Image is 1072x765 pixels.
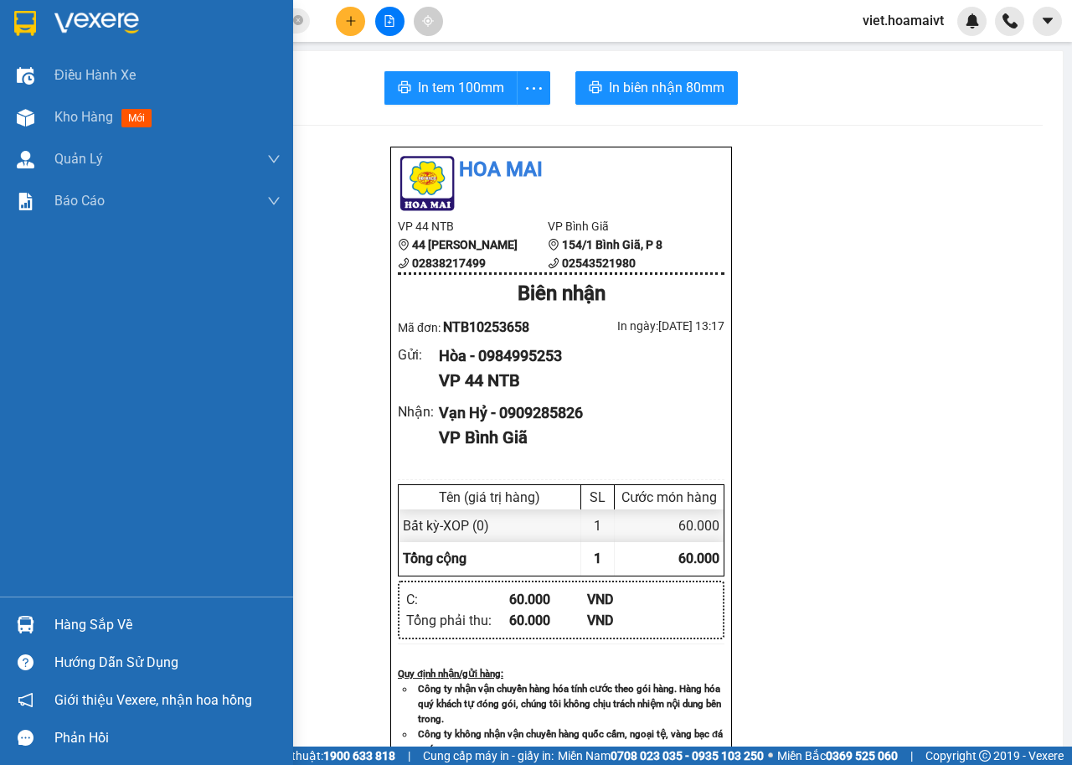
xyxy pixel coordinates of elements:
span: 1 [594,550,601,566]
button: printerIn biên nhận 80mm [575,71,738,105]
div: Nhận : [398,401,439,422]
span: In tem 100mm [418,77,504,98]
div: 60.000 [615,509,724,542]
div: Tên (giá trị hàng) [403,489,576,505]
span: Tổng cộng [403,550,466,566]
div: In ngày: [DATE] 13:17 [561,317,724,335]
span: message [18,730,33,746]
div: Quy định nhận/gửi hàng : [398,666,724,681]
div: Gửi : [398,344,439,365]
div: 60.000 [509,610,587,631]
span: ⚪️ [768,752,773,759]
div: VND [587,589,665,610]
img: logo.jpg [398,154,456,213]
b: 154/1 Bình Giã, P 8 [562,238,662,251]
span: Miền Bắc [777,747,898,765]
div: Cước món hàng [619,489,719,505]
div: Hòa - 0984995253 [439,344,711,368]
button: more [517,71,550,105]
span: phone [548,257,559,269]
button: printerIn tem 100mm [384,71,518,105]
span: more [518,78,549,99]
div: Mã đơn: [398,317,561,338]
li: Hoa Mai [398,154,724,186]
span: printer [398,80,411,96]
span: In biên nhận 80mm [609,77,724,98]
span: file-add [384,15,395,27]
span: environment [548,239,559,251]
img: icon-new-feature [965,13,980,28]
span: 60.000 [678,550,719,566]
button: file-add [375,7,405,36]
b: 44 [PERSON_NAME] [412,238,518,251]
span: | [408,747,410,765]
div: Vạn Hỷ - 0909285826 [439,401,711,425]
span: copyright [979,750,991,762]
span: mới [121,109,152,127]
span: Miền Nam [558,747,764,765]
b: 02543521980 [562,256,636,270]
span: plus [345,15,357,27]
span: close-circle [293,13,303,29]
img: warehouse-icon [17,67,34,85]
div: VND [587,610,665,631]
span: Cung cấp máy in - giấy in: [423,747,554,765]
span: Hỗ trợ kỹ thuật: [241,747,395,765]
span: close-circle [293,15,303,25]
img: warehouse-icon [17,151,34,168]
span: phone [398,257,410,269]
div: Biên nhận [398,278,724,310]
span: Quản Lý [54,148,103,169]
button: aim [414,7,443,36]
span: aim [422,15,434,27]
li: VP 44 NTB [398,217,548,235]
div: VP Bình Giã [439,425,711,451]
strong: 0708 023 035 - 0935 103 250 [611,749,764,762]
img: warehouse-icon [17,109,34,127]
span: down [267,152,281,166]
div: C : [406,589,509,610]
span: | [910,747,913,765]
button: caret-down [1033,7,1062,36]
span: caret-down [1040,13,1055,28]
div: 1 [581,509,615,542]
span: Giới thiệu Vexere, nhận hoa hồng [54,690,252,711]
b: 02838217499 [412,256,486,270]
span: NTB10253658 [443,319,529,335]
img: logo-vxr [14,11,36,36]
div: Tổng phải thu : [406,610,509,631]
span: viet.hoamaivt [849,10,957,31]
span: Bất kỳ - XOP (0) [403,518,489,534]
div: Hàng sắp về [54,613,281,638]
div: Hướng dẫn sử dụng [54,650,281,675]
li: VP Bình Giã [548,217,698,235]
span: notification [18,692,33,708]
div: Phản hồi [54,726,281,751]
img: warehouse-icon [17,616,34,633]
span: Báo cáo [54,190,105,211]
strong: 0369 525 060 [826,749,898,762]
strong: Công ty nhận vận chuyển hàng hóa tính cước theo gói hàng. Hàng hóa quý khách tự đóng gói, chúng t... [418,683,721,725]
img: solution-icon [17,193,34,210]
img: phone-icon [1002,13,1018,28]
div: VP 44 NTB [439,368,711,394]
span: question-circle [18,654,33,670]
div: SL [585,489,610,505]
span: environment [398,239,410,251]
button: plus [336,7,365,36]
span: printer [589,80,602,96]
span: down [267,194,281,208]
strong: 1900 633 818 [323,749,395,762]
span: Kho hàng [54,109,113,125]
div: 60.000 [509,589,587,610]
span: Điều hành xe [54,65,136,85]
strong: Công ty không nhận vận chuyển hàng quốc cấm, ngoại tệ, vàng bạc đá quý. [418,728,723,755]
